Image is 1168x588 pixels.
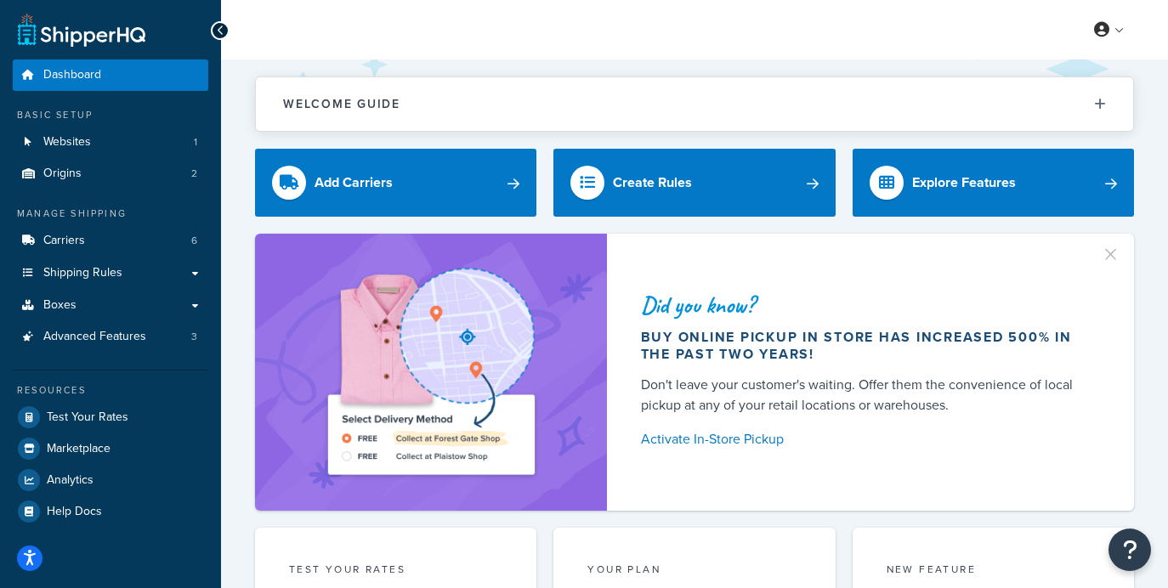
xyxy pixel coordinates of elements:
a: Add Carriers [255,149,536,217]
span: Advanced Features [43,330,146,344]
a: Test Your Rates [13,402,208,433]
span: Analytics [47,473,94,488]
div: Basic Setup [13,108,208,122]
li: Advanced Features [13,321,208,353]
span: Test Your Rates [47,410,128,425]
a: Marketplace [13,433,208,464]
a: Analytics [13,465,208,495]
span: 6 [191,234,197,248]
span: Boxes [43,298,77,313]
li: Carriers [13,225,208,257]
div: Don't leave your customer's waiting. Offer them the convenience of local pickup at any of your re... [641,375,1093,416]
div: New Feature [887,562,1100,581]
a: Activate In-Store Pickup [641,427,1093,451]
a: Origins2 [13,158,208,189]
a: Create Rules [553,149,835,217]
a: Help Docs [13,496,208,527]
img: ad-shirt-map-b0359fc47e01cab431d101c4b569394f6a03f54285957d908178d52f29eb9668.png [281,259,581,484]
span: 2 [191,167,197,181]
span: Dashboard [43,68,101,82]
span: 3 [191,330,197,344]
span: Shipping Rules [43,266,122,280]
button: Open Resource Center [1108,529,1151,571]
div: Create Rules [613,171,692,195]
span: 1 [194,135,197,150]
div: Resources [13,383,208,398]
li: Origins [13,158,208,189]
a: Explore Features [853,149,1134,217]
span: Help Docs [47,505,102,519]
div: Your Plan [587,562,801,581]
div: Manage Shipping [13,206,208,221]
span: Marketplace [47,442,111,456]
h2: Welcome Guide [283,98,400,110]
span: Origins [43,167,82,181]
button: Welcome Guide [256,77,1133,131]
a: Boxes [13,290,208,321]
li: Websites [13,127,208,158]
span: Websites [43,135,91,150]
a: Carriers6 [13,225,208,257]
span: Carriers [43,234,85,248]
div: Test your rates [289,562,502,581]
a: Dashboard [13,59,208,91]
div: Add Carriers [315,171,393,195]
div: Explore Features [912,171,1016,195]
a: Advanced Features3 [13,321,208,353]
a: Websites1 [13,127,208,158]
div: Did you know? [641,293,1093,317]
a: Shipping Rules [13,257,208,289]
div: Buy online pickup in store has increased 500% in the past two years! [641,329,1093,363]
